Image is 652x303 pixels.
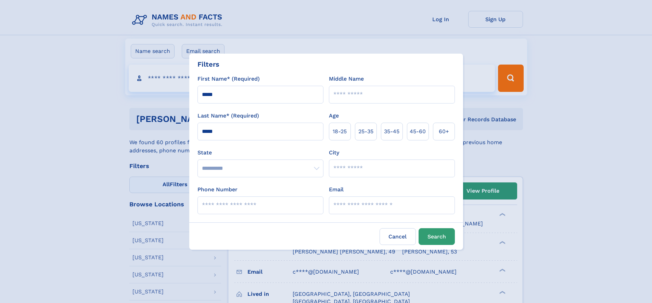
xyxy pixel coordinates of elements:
span: 35‑45 [384,127,399,136]
button: Search [419,228,455,245]
label: Middle Name [329,75,364,83]
span: 25‑35 [358,127,373,136]
label: State [197,149,323,157]
span: 60+ [439,127,449,136]
label: Cancel [380,228,416,245]
label: Last Name* (Required) [197,112,259,120]
span: 45‑60 [410,127,426,136]
label: City [329,149,339,157]
label: Email [329,185,344,194]
span: 18‑25 [333,127,347,136]
label: Age [329,112,339,120]
label: Phone Number [197,185,238,194]
label: First Name* (Required) [197,75,260,83]
div: Filters [197,59,219,69]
